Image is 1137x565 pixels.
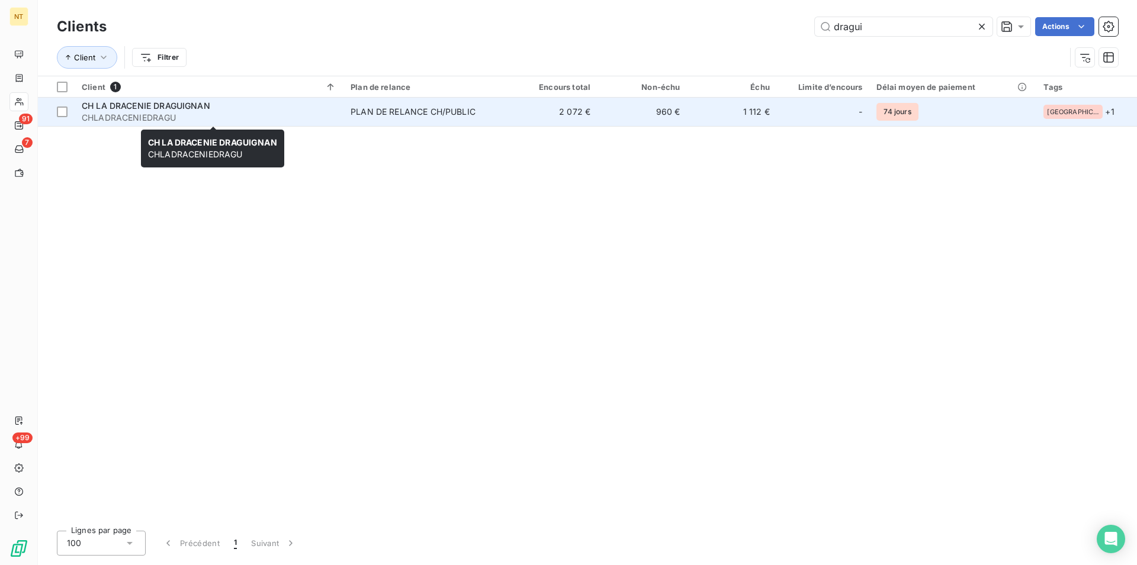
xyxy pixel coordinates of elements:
[57,16,107,37] h3: Clients
[57,46,117,69] button: Client
[9,539,28,558] img: Logo LeanPay
[1047,108,1099,115] span: [GEOGRAPHIC_DATA]
[9,140,28,159] a: 7
[688,98,777,126] td: 1 112 €
[234,537,237,549] span: 1
[1097,525,1125,553] div: Open Intercom Messenger
[74,53,95,62] span: Client
[695,82,770,92] div: Échu
[598,98,687,126] td: 960 €
[19,114,33,124] span: 91
[784,82,863,92] div: Limite d’encours
[148,137,277,147] span: CH LA DRACENIE DRAGUIGNAN
[1043,82,1130,92] div: Tags
[227,531,244,556] button: 1
[22,137,33,148] span: 7
[155,531,227,556] button: Précédent
[82,112,336,124] span: CHLADRACENIEDRAGU
[1035,17,1094,36] button: Actions
[9,116,28,135] a: 91
[12,432,33,443] span: +99
[1105,105,1114,118] span: + 1
[110,82,121,92] span: 1
[148,137,277,159] span: CHLADRACENIEDRAGU
[876,103,918,121] span: 74 jours
[67,537,81,549] span: 100
[132,48,187,67] button: Filtrer
[876,82,1029,92] div: Délai moyen de paiement
[815,17,993,36] input: Rechercher
[515,82,590,92] div: Encours total
[351,106,476,118] div: PLAN DE RELANCE CH/PUBLIC
[244,531,304,556] button: Suivant
[82,101,210,111] span: CH LA DRACENIE DRAGUIGNAN
[9,7,28,26] div: NT
[351,82,501,92] div: Plan de relance
[82,82,105,92] span: Client
[508,98,598,126] td: 2 072 €
[859,106,862,118] span: -
[605,82,680,92] div: Non-échu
